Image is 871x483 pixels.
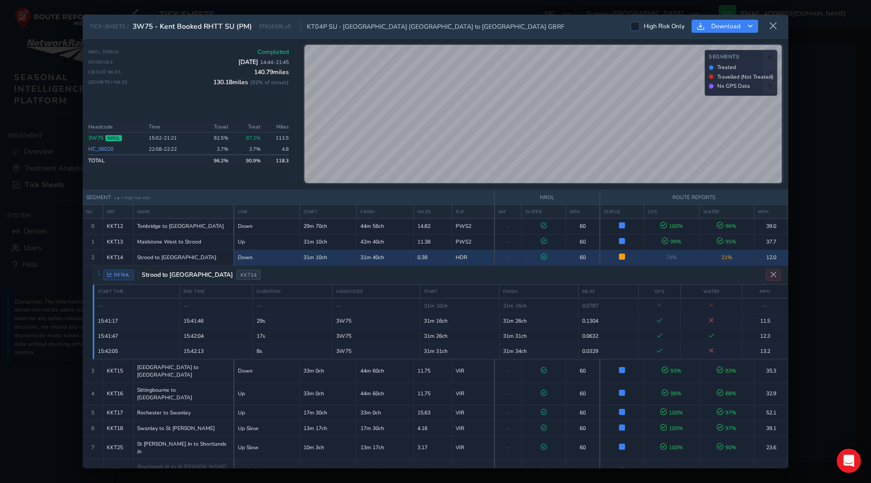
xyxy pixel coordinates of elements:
th: FINISH [499,285,578,298]
td: 0.1304 [578,313,638,328]
span: ( 92 % of circuit) [250,79,289,86]
td: 17s [253,328,333,343]
span: 96 % [717,222,736,230]
span: Sittingbourne to [GEOGRAPHIC_DATA] [137,386,230,401]
td: 60 [566,436,600,459]
td: 87.2% [231,133,264,144]
div: Open Intercom Messenger [837,449,861,473]
td: 15.63 [414,405,452,420]
td: 31m 10ch [300,234,357,250]
span: — [506,444,511,451]
td: 4.8 [264,144,289,155]
td: VIR [452,420,494,436]
td: 33m 0ch [300,359,357,382]
td: 39.1 [755,420,788,436]
span: — [336,302,342,310]
th: START [420,285,499,298]
td: 22:08 - 22:22 [146,144,199,155]
span: — [506,367,511,375]
td: 60 [566,420,600,436]
span: 140.79 miles [254,68,289,76]
span: Vehicle: 153 [336,347,351,355]
span: 74 % [666,254,677,261]
td: — [179,298,253,313]
td: 90.9 % [231,155,264,166]
span: — [506,425,511,432]
td: Down [234,218,300,234]
span: — [506,390,511,397]
span: Swanley to St [PERSON_NAME] [137,425,215,432]
td: 39.0 [755,218,788,234]
span: 93 % [662,367,681,375]
span: 99 % [662,238,681,246]
td: 10m 3ch [300,436,357,459]
td: 0.38 [414,250,452,265]
td: 15:02 - 21:21 [146,133,199,144]
td: 15:41:46 [179,313,253,328]
td: 31m 10ch [300,250,357,265]
td: 44m 60ch [357,359,414,382]
td: 60 [566,359,600,382]
th: MILES [578,285,638,298]
span: Vehicle: 153 [336,332,351,340]
td: 17m 30ch [357,420,414,436]
td: 15:42:05 [94,343,180,358]
span: (▲ = high risk site) [114,195,151,201]
th: GPS [638,285,680,298]
th: MPH [742,285,788,298]
td: 118.3 [264,155,289,166]
td: VIR [452,359,494,382]
span: Strood to [GEOGRAPHIC_DATA] [138,271,233,279]
td: 12.3 [742,328,788,343]
th: ELR [452,205,494,218]
span: Maidstone West to Strood [137,238,201,246]
td: 11.38 [414,234,452,250]
h4: Segments [709,54,773,61]
td: 15:41:17 [94,313,180,328]
span: [GEOGRAPHIC_DATA] to [GEOGRAPHIC_DATA] [137,364,230,379]
span: — [506,254,511,261]
span: 100 % [660,425,683,432]
th: Miles [264,122,289,133]
td: 44m 60ch [357,382,414,405]
td: 13.2 [742,343,788,358]
span: — [506,238,511,246]
td: 0.0632 [578,328,638,343]
td: 13m 17ch [357,436,414,459]
span: [DATE] [238,58,289,66]
td: 92.5 % [199,133,231,144]
span: 100 % [660,409,683,416]
td: 13m 17ch [300,420,357,436]
td: — [742,298,788,313]
th: WATER [522,205,566,218]
td: PWS2 [452,234,494,250]
td: VIR [452,436,494,459]
span: Treated [717,64,736,71]
span: Vehicle: 153 [336,317,351,325]
td: 0.0787 [578,298,638,313]
td: 31m 34ch [499,343,578,358]
td: 31m 16ch [420,313,499,328]
th: MILES [414,205,452,218]
td: TOTAL [88,155,146,166]
td: 31m 26ch [420,328,499,343]
td: 33m 0ch [357,405,414,420]
td: Down [234,359,300,382]
td: 42m 40ch [357,234,414,250]
td: 60 [566,218,600,234]
span: Strood to [GEOGRAPHIC_DATA] [137,254,216,261]
td: 31m 40ch [357,250,414,265]
td: 60 [566,405,600,420]
td: 3.17 [414,436,452,459]
td: Up Slow [234,436,300,459]
th: END TIME [179,285,253,298]
th: NROL [494,190,600,205]
td: 4.16 [414,420,452,436]
span: 90 % [717,444,736,451]
td: 23.6 [755,436,788,459]
span: 88 % [717,390,736,397]
button: Close detail view [766,269,781,281]
td: — [94,298,180,313]
td: 33m 0ch [300,382,357,405]
th: MPH [755,205,788,218]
